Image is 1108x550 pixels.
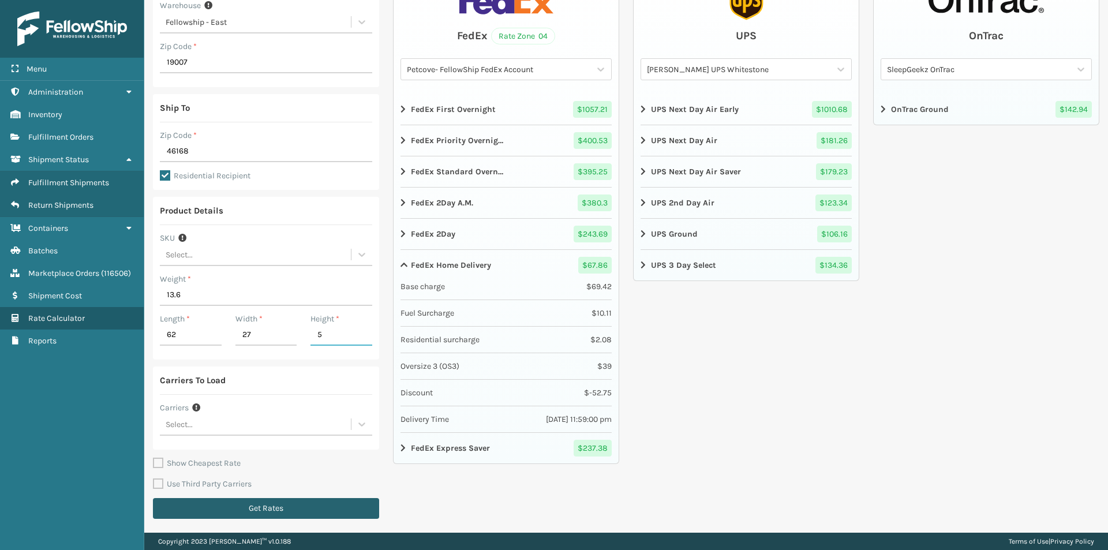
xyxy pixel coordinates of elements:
span: $ 400.53 [574,132,612,149]
strong: OnTrac Ground [891,103,949,115]
label: Length [160,313,190,325]
strong: FedEx 2Day A.M. [411,197,473,209]
span: Inventory [28,110,62,119]
span: $ 67.86 [578,257,612,274]
a: Terms of Use [1009,537,1049,545]
div: Product Details [160,204,223,218]
span: Fulfillment Orders [28,132,93,142]
div: Carriers To Load [160,373,226,387]
span: Oversize 3 (OS3) [400,360,459,372]
span: 04 [538,30,548,42]
label: Show Cheapest Rate [153,458,241,468]
span: Shipment Status [28,155,89,164]
div: SleepGeekz OnTrac [887,63,1072,76]
strong: UPS Next Day Air Saver [651,166,741,178]
span: Reports [28,336,57,346]
strong: FedEx Express Saver [411,442,490,454]
span: Fuel Surcharge [400,307,454,319]
label: Zip Code [160,40,197,53]
img: logo [17,12,127,46]
span: Marketplace Orders [28,268,99,278]
label: Residential Recipient [160,171,250,181]
span: $ 395.25 [574,163,612,180]
strong: UPS Next Day Air [651,134,717,147]
div: Select... [166,418,193,431]
strong: UPS Next Day Air Early [651,103,739,115]
span: $ 1010.68 [812,101,852,118]
span: Return Shipments [28,200,93,210]
div: Ship To [160,101,190,115]
label: Width [235,313,263,325]
span: $ 142.94 [1055,101,1092,118]
span: Administration [28,87,83,97]
span: ( 116506 ) [101,268,131,278]
div: Petcove- FellowShip FedEx Account [407,63,592,76]
span: $ 2.08 [590,334,612,346]
span: $ 106.16 [817,226,852,242]
span: Fulfillment Shipments [28,178,109,188]
span: $ -52.75 [584,387,612,399]
span: $ 69.42 [586,280,612,293]
span: Residential surcharge [400,334,480,346]
label: Height [310,313,339,325]
span: $ 243.69 [574,226,612,242]
span: $ 181.26 [817,132,852,149]
strong: UPS 3 Day Select [651,259,716,271]
strong: FedEx Priority Overnight [411,134,504,147]
span: $ 123.34 [815,194,852,211]
label: SKU [160,232,175,244]
div: UPS [736,27,757,44]
span: Rate Calculator [28,313,85,323]
strong: UPS 2nd Day Air [651,197,714,209]
span: Batches [28,246,58,256]
span: $ 380.3 [578,194,612,211]
div: | [1009,533,1094,550]
span: Containers [28,223,68,233]
strong: FedEx Standard Overnight [411,166,504,178]
span: $ 10.11 [592,307,612,319]
span: $ 237.38 [574,440,612,457]
div: Select... [166,249,193,261]
div: OnTrac [969,27,1004,44]
span: $ 134.36 [815,257,852,274]
span: Delivery Time [400,413,449,425]
span: Discount [400,387,433,399]
label: Weight [160,273,191,285]
span: Menu [27,64,47,74]
span: [DATE] 11:59:00 pm [546,413,612,425]
span: Base charge [400,280,445,293]
strong: UPS Ground [651,228,698,240]
strong: FedEx First Overnight [411,103,496,115]
span: $ 179.23 [816,163,852,180]
p: Copyright 2023 [PERSON_NAME]™ v 1.0.188 [158,533,291,550]
span: Shipment Cost [28,291,82,301]
button: Get Rates [153,498,379,519]
a: Privacy Policy [1050,537,1094,545]
span: $ 1057.21 [573,101,612,118]
span: $ 39 [597,360,612,372]
label: Zip Code [160,129,197,141]
span: Rate Zone [499,30,535,42]
div: Fellowship - East [166,16,352,28]
label: Use Third Party Carriers [153,479,252,489]
label: Carriers [160,402,189,414]
div: FedEx [457,27,488,44]
div: [PERSON_NAME] UPS Whitestone [647,63,832,76]
strong: FedEx Home Delivery [411,259,491,271]
strong: FedEx 2Day [411,228,455,240]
